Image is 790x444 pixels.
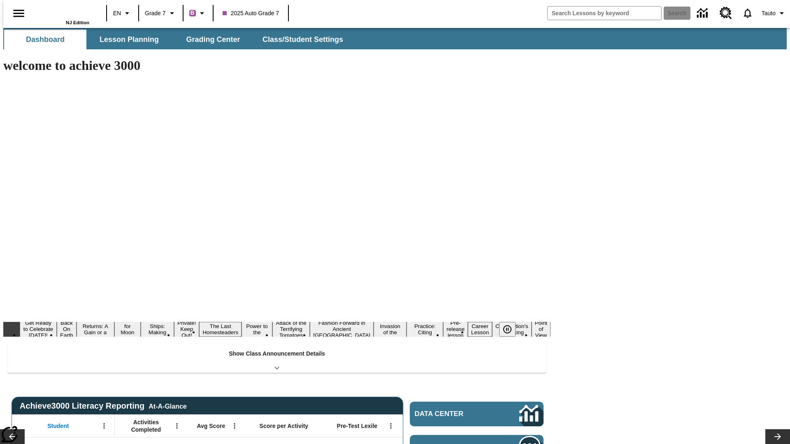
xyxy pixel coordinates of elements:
span: 2025 Auto Grade 7 [223,9,279,18]
div: SubNavbar [3,30,351,49]
button: Slide 13 Pre-release lesson [443,319,468,340]
button: Slide 5 Cruise Ships: Making Waves [141,316,174,343]
span: Pre-Test Lexile [337,422,378,430]
button: Lesson carousel, Next [765,429,790,444]
span: Achieve3000 Literacy Reporting [20,401,187,411]
button: Language: EN, Select a language [109,6,136,21]
button: Slide 2 Back On Earth [57,319,77,340]
button: Open Menu [228,420,241,432]
span: Student [47,422,69,430]
button: Lesson Planning [88,30,170,49]
a: Data Center [410,402,544,426]
h1: welcome to achieve 3000 [3,58,551,73]
button: Slide 12 Mixed Practice: Citing Evidence [407,316,443,343]
div: Pause [499,322,524,337]
button: Slide 14 Career Lesson [468,322,492,337]
span: Grade 7 [145,9,166,18]
span: Data Center [415,410,492,418]
div: Show Class Announcement Details [7,345,546,373]
button: Grading Center [172,30,254,49]
button: Slide 7 The Last Homesteaders [199,322,242,337]
div: At-A-Glance [149,401,186,410]
button: Slide 6 Private! Keep Out! [174,319,199,340]
div: Home [36,3,89,25]
button: Slide 16 Point of View [532,319,551,340]
button: Slide 4 Time for Moon Rules? [114,316,141,343]
span: NJ Edition [66,20,89,25]
button: Boost Class color is purple. Change class color [186,6,210,21]
button: Open Menu [171,420,183,432]
button: Slide 11 The Invasion of the Free CD [374,316,407,343]
button: Open Menu [98,420,110,432]
button: Slide 1 Get Ready to Celebrate Juneteenth! [20,319,57,340]
button: Profile/Settings [758,6,790,21]
a: Notifications [737,2,758,24]
button: Slide 3 Free Returns: A Gain or a Drain? [77,316,114,343]
button: Class/Student Settings [256,30,350,49]
button: Slide 10 Fashion Forward in Ancient Rome [310,319,374,340]
button: Slide 15 The Constitution's Balancing Act [492,316,532,343]
button: Pause [499,322,516,337]
a: Resource Center, Will open in new tab [715,2,737,24]
span: Tauto [762,9,776,18]
span: Avg Score [197,422,225,430]
span: Activities Completed [119,419,173,433]
a: Home [36,4,89,20]
a: Data Center [692,2,715,25]
span: Score per Activity [260,422,309,430]
button: Slide 9 Attack of the Terrifying Tomatoes [272,319,310,340]
button: Slide 8 Solar Power to the People [242,316,272,343]
span: B [191,8,195,18]
button: Grade: Grade 7, Select a grade [142,6,180,21]
button: Dashboard [4,30,86,49]
div: SubNavbar [3,28,787,49]
button: Open Menu [385,420,397,432]
span: EN [113,9,121,18]
input: search field [548,7,661,20]
p: Show Class Announcement Details [229,349,325,358]
button: Open side menu [7,1,31,25]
